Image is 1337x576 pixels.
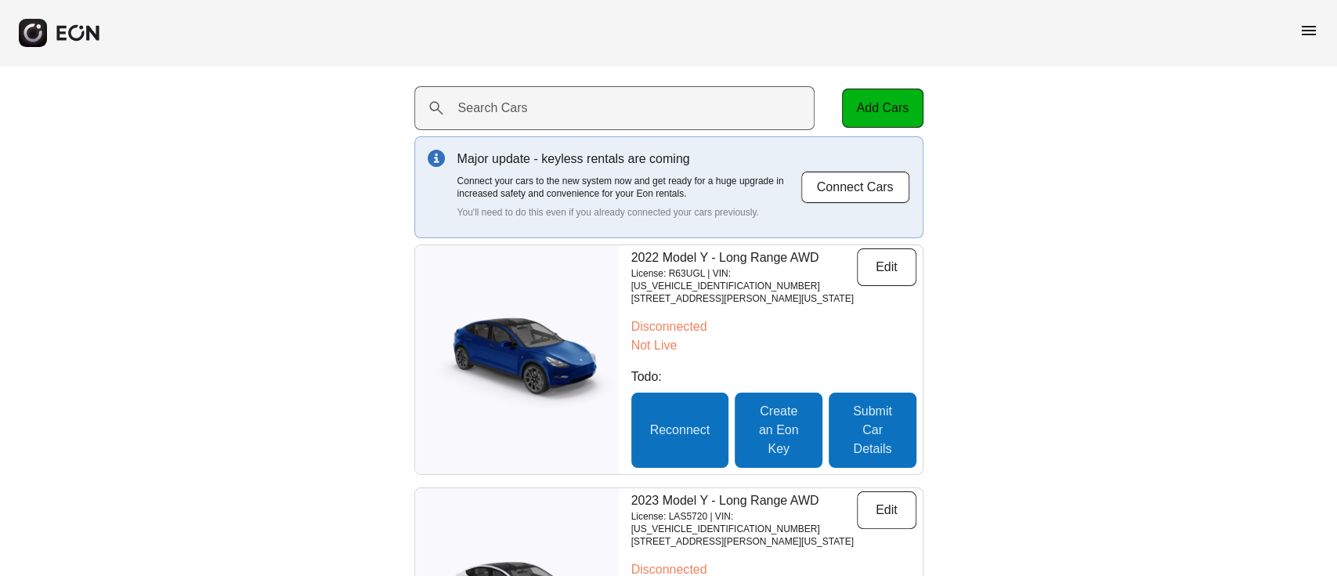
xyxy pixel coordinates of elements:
[735,393,822,468] button: Create an Eon Key
[1299,21,1318,40] span: menu
[631,248,857,267] p: 2022 Model Y - Long Range AWD
[829,393,916,468] button: Submit Car Details
[631,393,729,468] button: Reconnect
[800,171,910,204] button: Connect Cars
[631,491,857,510] p: 2023 Model Y - Long Range AWD
[415,309,619,411] img: car
[631,292,857,305] p: [STREET_ADDRESS][PERSON_NAME][US_STATE]
[631,336,916,355] p: Not Live
[842,89,923,128] button: Add Cars
[631,317,916,336] p: Disconnected
[457,206,800,219] p: You'll need to do this even if you already connected your cars previously.
[857,248,916,286] button: Edit
[631,510,857,535] p: License: LAS5720 | VIN: [US_VEHICLE_IDENTIFICATION_NUMBER]
[458,99,528,118] label: Search Cars
[457,175,800,200] p: Connect your cars to the new system now and get ready for a huge upgrade in increased safety and ...
[857,491,916,529] button: Edit
[428,150,445,167] img: info
[457,150,800,168] p: Major update - keyless rentals are coming
[631,535,857,548] p: [STREET_ADDRESS][PERSON_NAME][US_STATE]
[631,368,916,386] p: Todo:
[631,267,857,292] p: License: R63UGL | VIN: [US_VEHICLE_IDENTIFICATION_NUMBER]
